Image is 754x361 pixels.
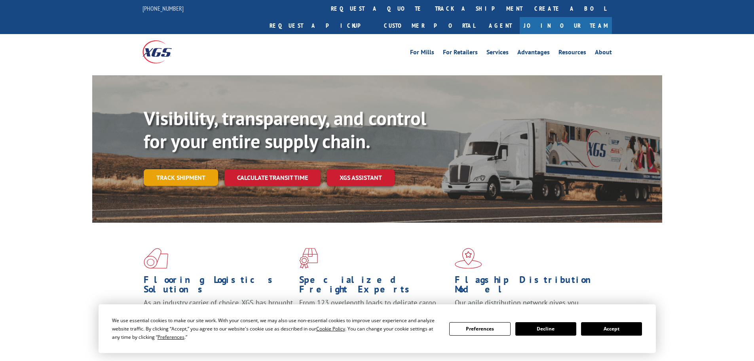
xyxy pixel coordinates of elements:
[455,248,482,269] img: xgs-icon-flagship-distribution-model-red
[378,17,481,34] a: Customer Portal
[410,49,434,58] a: For Mills
[264,17,378,34] a: Request a pickup
[299,248,318,269] img: xgs-icon-focused-on-flooring-red
[158,334,184,340] span: Preferences
[112,316,440,341] div: We use essential cookies to make our site work. With your consent, we may also use non-essential ...
[144,298,293,326] span: As an industry carrier of choice, XGS has brought innovation and dedication to flooring logistics...
[520,17,612,34] a: Join Our Team
[224,169,321,186] a: Calculate transit time
[99,304,656,353] div: Cookie Consent Prompt
[455,275,604,298] h1: Flagship Distribution Model
[486,49,509,58] a: Services
[455,298,600,317] span: Our agile distribution network gives you nationwide inventory management on demand.
[581,322,642,336] button: Accept
[449,322,510,336] button: Preferences
[481,17,520,34] a: Agent
[327,169,395,186] a: XGS ASSISTANT
[144,106,426,153] b: Visibility, transparency, and control for your entire supply chain.
[299,275,449,298] h1: Specialized Freight Experts
[517,49,550,58] a: Advantages
[144,275,293,298] h1: Flooring Logistics Solutions
[595,49,612,58] a: About
[142,4,184,12] a: [PHONE_NUMBER]
[299,298,449,333] p: From 123 overlength loads to delicate cargo, our experienced staff knows the best way to move you...
[443,49,478,58] a: For Retailers
[144,248,168,269] img: xgs-icon-total-supply-chain-intelligence-red
[558,49,586,58] a: Resources
[144,169,218,186] a: Track shipment
[316,325,345,332] span: Cookie Policy
[515,322,576,336] button: Decline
